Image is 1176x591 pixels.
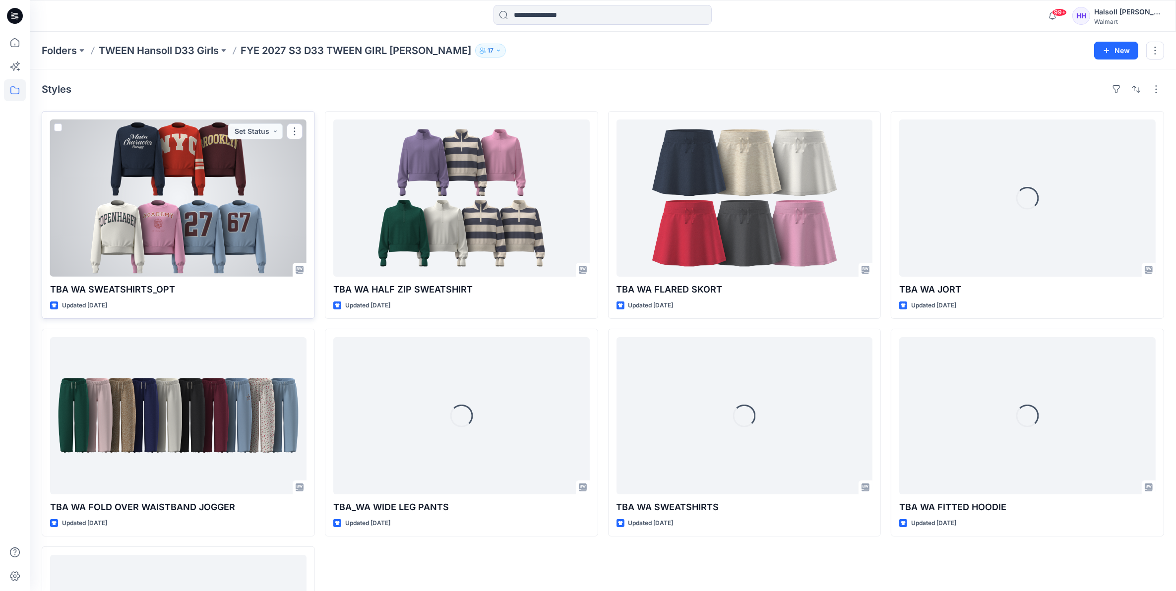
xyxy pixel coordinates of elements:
[333,119,590,277] a: TBA WA HALF ZIP SWEATSHIRT
[1072,7,1090,25] div: HH
[50,283,307,296] p: TBA WA SWEATSHIRTS_OPT
[617,500,873,514] p: TBA WA SWEATSHIRTS
[628,518,674,529] p: Updated [DATE]
[42,44,77,58] a: Folders
[50,500,307,514] p: TBA WA FOLD OVER WAISTBAND JOGGER
[911,518,956,529] p: Updated [DATE]
[617,283,873,296] p: TBA WA FLARED SKORT
[488,45,494,56] p: 17
[899,283,1156,296] p: TBA WA JORT
[50,337,307,494] a: TBA WA FOLD OVER WAISTBAND JOGGER
[42,83,71,95] h4: Styles
[628,300,674,311] p: Updated [DATE]
[99,44,219,58] a: TWEEN Hansoll D33 Girls
[617,119,873,277] a: TBA WA FLARED SKORT
[1052,8,1067,16] span: 99+
[333,283,590,296] p: TBA WA HALF ZIP SWEATSHIRT
[345,300,390,311] p: Updated [DATE]
[345,518,390,529] p: Updated [DATE]
[1094,18,1164,25] div: Walmart
[62,518,107,529] p: Updated [DATE]
[241,44,471,58] p: FYE 2027 S3 D33 TWEEN GIRL [PERSON_NAME]
[475,44,506,58] button: 17
[62,300,107,311] p: Updated [DATE]
[911,300,956,311] p: Updated [DATE]
[1094,6,1164,18] div: Halsoll [PERSON_NAME] Girls Design Team
[899,500,1156,514] p: TBA WA FITTED HOODIE
[1094,42,1138,59] button: New
[333,500,590,514] p: TBA_WA WIDE LEG PANTS
[50,119,307,277] a: TBA WA SWEATSHIRTS_OPT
